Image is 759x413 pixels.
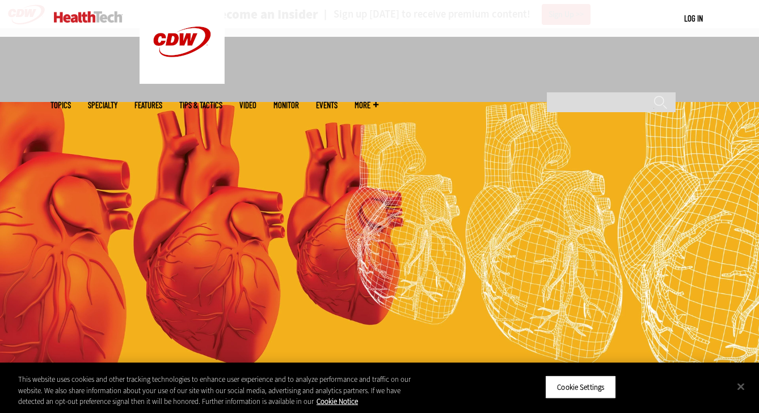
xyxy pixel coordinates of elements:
[545,375,616,399] button: Cookie Settings
[316,101,338,109] a: Events
[317,397,358,406] a: More information about your privacy
[684,13,703,23] a: Log in
[728,374,753,399] button: Close
[88,101,117,109] span: Specialty
[684,12,703,24] div: User menu
[239,101,256,109] a: Video
[140,75,225,87] a: CDW
[18,374,418,407] div: This website uses cookies and other tracking technologies to enhance user experience and to analy...
[179,101,222,109] a: Tips & Tactics
[54,11,123,23] img: Home
[134,101,162,109] a: Features
[355,101,378,109] span: More
[50,101,71,109] span: Topics
[273,101,299,109] a: MonITor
